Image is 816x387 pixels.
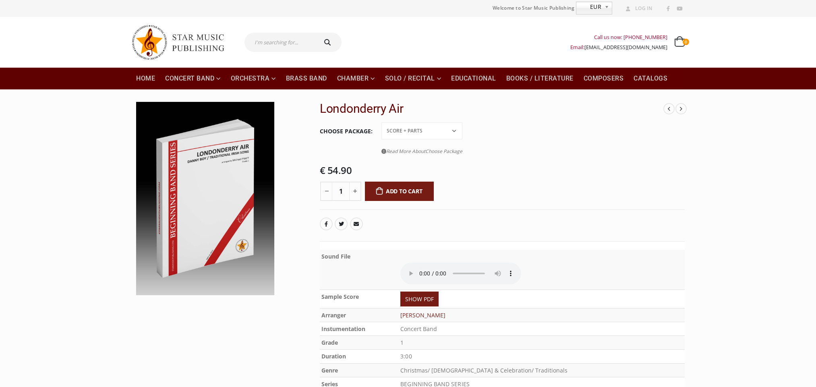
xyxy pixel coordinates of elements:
[400,292,439,306] a: SHOW PDF
[320,163,325,177] span: €
[335,217,348,230] a: Twitter
[576,2,601,12] span: EUR
[579,68,629,89] a: Composers
[350,217,363,230] a: Email
[399,364,685,377] td: Christmas/ [DEMOGRAPHIC_DATA] & Celebration/ Traditionals
[683,39,689,45] span: 0
[399,322,685,335] td: Concert Band
[570,32,667,42] div: Call us now: [PHONE_NUMBER]
[365,182,434,201] button: Add to cart
[381,146,462,156] a: Read More AboutChoose Package
[321,252,350,260] b: Sound File
[316,33,342,52] button: Search
[501,68,578,89] a: Books / Literature
[623,3,652,14] a: Log In
[136,102,274,295] img: SMP-10-0010 3D
[349,182,361,201] button: +
[281,68,332,89] a: Brass Band
[226,68,281,89] a: Orchestra
[244,33,316,52] input: I'm searching for...
[332,68,380,89] a: Chamber
[570,42,667,52] div: Email:
[380,68,446,89] a: Solo / Recital
[320,163,352,177] bdi: 54.90
[493,2,575,14] span: Welcome to Star Music Publishing
[131,68,160,89] a: Home
[629,68,672,89] a: Catalogs
[674,4,685,14] a: Youtube
[400,311,445,319] a: [PERSON_NAME]
[321,311,346,319] b: Arranger
[320,182,332,201] button: -
[425,148,462,155] span: Choose Package
[131,21,232,64] img: Star Music Publishing
[160,68,226,89] a: Concert Band
[321,325,365,333] b: Instumentation
[320,123,373,140] label: Choose Package
[663,4,673,14] a: Facebook
[332,182,350,201] input: Product quantity
[584,44,667,51] a: [EMAIL_ADDRESS][DOMAIN_NAME]
[320,290,399,308] th: Sample Score
[446,68,501,89] a: Educational
[320,217,333,230] a: Facebook
[321,352,346,360] b: Duration
[321,366,338,374] b: Genre
[399,335,685,349] td: 1
[320,101,664,116] h2: Londonderry Air
[400,351,683,362] p: 3:00
[321,339,338,346] b: Grade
